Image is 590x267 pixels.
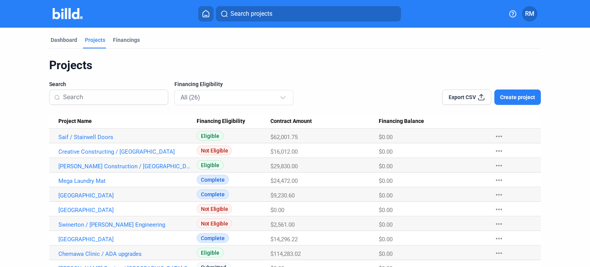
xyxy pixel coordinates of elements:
div: Contract Amount [270,118,379,125]
img: Billd Company Logo [53,8,83,19]
a: Chemawa Clinic / ADA upgrades [58,250,192,257]
mat-select-trigger: All (26) [181,94,200,101]
span: $0.00 [379,134,393,141]
span: $16,012.00 [270,148,298,155]
span: Financing Eligibility [174,80,223,88]
span: Complete [197,189,229,199]
div: Projects [85,36,105,44]
span: $0.00 [379,236,393,243]
span: $0.00 [379,221,393,228]
mat-icon: more_horiz [494,205,504,214]
a: [GEOGRAPHIC_DATA] [58,192,192,199]
mat-icon: more_horiz [494,161,504,170]
div: Financing Balance [379,118,487,125]
button: Create project [494,90,541,105]
span: $14,296.22 [270,236,298,243]
span: $24,472.00 [270,177,298,184]
a: [GEOGRAPHIC_DATA] [58,236,192,243]
a: Saif / Stairwell Doors [58,134,192,141]
span: Not Eligible [197,146,232,155]
span: Create project [500,93,535,101]
mat-icon: more_horiz [494,234,504,243]
div: Project Name [58,118,197,125]
button: RM [522,6,537,22]
span: $0.00 [270,207,284,214]
span: Contract Amount [270,118,312,125]
button: Export CSV [442,90,491,105]
mat-icon: more_horiz [494,219,504,229]
mat-icon: more_horiz [494,249,504,258]
span: $0.00 [379,163,393,170]
div: Financing Eligibility [197,118,270,125]
span: Complete [197,233,229,243]
span: $114,283.02 [270,250,301,257]
input: Search [63,89,163,105]
span: RM [525,9,534,18]
mat-icon: more_horiz [494,190,504,199]
a: Swinerton / [PERSON_NAME] Engineering [58,221,192,228]
a: Mega Laundry Mat [58,177,192,184]
mat-icon: more_horiz [494,146,504,156]
mat-icon: more_horiz [494,132,504,141]
span: Search projects [230,9,272,18]
span: Search [49,80,66,88]
span: Eligible [197,160,224,170]
span: Not Eligible [197,204,232,214]
span: $0.00 [379,207,393,214]
div: Projects [49,58,541,73]
span: $0.00 [379,148,393,155]
span: $0.00 [379,192,393,199]
mat-icon: more_horiz [494,176,504,185]
span: $0.00 [379,177,393,184]
span: Complete [197,175,229,184]
div: Dashboard [51,36,77,44]
span: $0.00 [379,250,393,257]
a: [PERSON_NAME] Construction / [GEOGRAPHIC_DATA] [58,163,192,170]
span: $9,230.60 [270,192,295,199]
div: Financings [113,36,140,44]
a: Creative Constructing / [GEOGRAPHIC_DATA] [58,148,192,155]
a: [GEOGRAPHIC_DATA] [58,207,192,214]
button: Search projects [216,6,401,22]
span: Export CSV [449,93,476,101]
span: $29,830.00 [270,163,298,170]
span: Eligible [197,131,224,141]
span: Not Eligible [197,219,232,228]
span: Financing Eligibility [197,118,245,125]
span: Eligible [197,248,224,257]
span: $2,561.00 [270,221,295,228]
span: $62,001.75 [270,134,298,141]
span: Project Name [58,118,92,125]
span: Financing Balance [379,118,424,125]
